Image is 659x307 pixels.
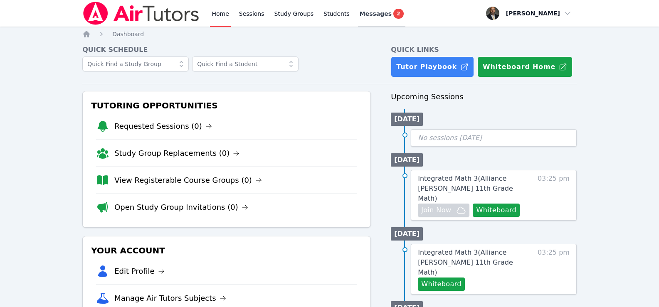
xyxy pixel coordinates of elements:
[477,56,573,77] button: Whiteboard Home
[538,174,570,217] span: 03:25 pm
[82,45,371,55] h4: Quick Schedule
[391,91,577,103] h3: Upcoming Sessions
[391,113,423,126] li: [DATE]
[192,56,299,71] input: Quick Find a Student
[391,227,423,241] li: [DATE]
[418,248,513,276] span: Integrated Math 3 ( Alliance [PERSON_NAME] 11th Grade Math )
[82,56,189,71] input: Quick Find a Study Group
[114,147,239,159] a: Study Group Replacements (0)
[418,174,513,202] span: Integrated Math 3 ( Alliance [PERSON_NAME] 11th Grade Math )
[114,174,262,186] a: View Registerable Course Groups (0)
[391,45,577,55] h4: Quick Links
[418,134,482,142] span: No sessions [DATE]
[391,56,474,77] a: Tutor Playbook
[82,2,200,25] img: Air Tutors
[114,292,226,304] a: Manage Air Tutors Subjects
[473,204,520,217] button: Whiteboard
[82,30,577,38] nav: Breadcrumb
[418,248,532,278] a: Integrated Math 3(Alliance [PERSON_NAME] 11th Grade Math)
[112,30,144,38] a: Dashboard
[112,31,144,37] span: Dashboard
[89,243,364,258] h3: Your Account
[114,265,165,277] a: Edit Profile
[391,153,423,167] li: [DATE]
[421,205,451,215] span: Join Now
[538,248,570,291] span: 03:25 pm
[114,120,212,132] a: Requested Sessions (0)
[114,201,248,213] a: Open Study Group Invitations (0)
[89,98,364,113] h3: Tutoring Opportunities
[418,278,465,291] button: Whiteboard
[360,10,392,18] span: Messages
[418,204,469,217] button: Join Now
[418,174,532,204] a: Integrated Math 3(Alliance [PERSON_NAME] 11th Grade Math)
[393,9,403,19] span: 2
